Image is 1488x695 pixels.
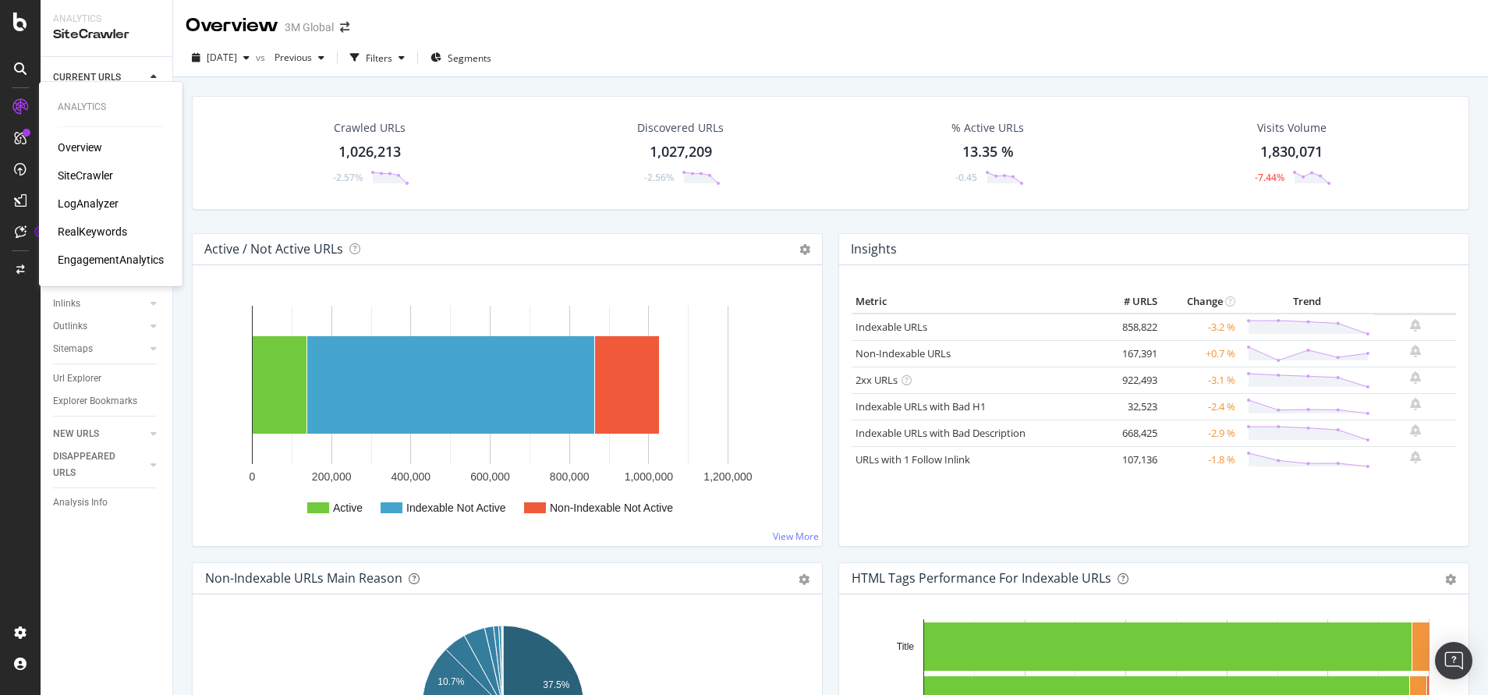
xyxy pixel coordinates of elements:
text: 1,200,000 [703,470,752,483]
text: 800,000 [550,470,590,483]
div: 1,026,213 [338,142,401,162]
div: gear [799,574,810,585]
th: # URLS [1099,290,1161,314]
a: SiteCrawler [58,168,113,183]
div: Crawled URLs [334,120,406,136]
div: bell-plus [1410,345,1421,357]
h4: Insights [851,239,897,260]
text: Active [333,502,363,514]
td: -2.4 % [1161,393,1239,420]
text: Title [897,641,915,652]
a: NEW URLS [53,426,146,442]
span: Previous [268,51,312,64]
div: 1,027,209 [650,142,712,162]
div: bell-plus [1410,319,1421,332]
th: Change [1161,290,1239,314]
div: NEW URLS [53,426,99,442]
div: -2.56% [644,171,674,184]
a: DISAPPEARED URLS [53,449,146,481]
div: 13.35 % [962,142,1014,162]
td: -3.1 % [1161,367,1239,393]
text: Non-Indexable Not Active [550,502,673,514]
a: Indexable URLs with Bad H1 [856,399,986,413]
a: CURRENT URLS [53,69,146,86]
h4: Active / Not Active URLs [204,239,343,260]
div: Analytics [58,101,164,114]
div: 3M Global [285,20,334,35]
div: bell-plus [1410,424,1421,437]
span: vs [256,51,268,64]
i: Options [799,244,810,255]
text: 600,000 [470,470,510,483]
a: Outlinks [53,318,146,335]
div: Non-Indexable URLs Main Reason [205,570,402,586]
div: bell-plus [1410,398,1421,410]
text: 10.7% [438,676,464,687]
td: 668,425 [1099,420,1161,446]
div: % Active URLs [951,120,1024,136]
a: Non-Indexable URLs [856,346,951,360]
a: Overview [58,140,102,155]
div: Overview [186,12,278,39]
a: LogAnalyzer [58,196,119,211]
button: Previous [268,45,331,70]
text: 0 [250,470,256,483]
div: gear [1445,574,1456,585]
text: 400,000 [391,470,431,483]
div: Inlinks [53,296,80,312]
td: +0.7 % [1161,340,1239,367]
a: 2xx URLs [856,373,898,387]
a: URLs with 1 Follow Inlink [856,452,970,466]
td: 167,391 [1099,340,1161,367]
div: Outlinks [53,318,87,335]
a: View More [773,530,819,543]
div: Filters [366,51,392,65]
td: 32,523 [1099,393,1161,420]
div: HTML Tags Performance for Indexable URLs [852,570,1111,586]
td: -2.9 % [1161,420,1239,446]
a: Analysis Info [53,495,161,511]
th: Metric [852,290,1099,314]
div: SiteCrawler [53,26,160,44]
div: bell-plus [1410,371,1421,384]
span: Segments [448,51,491,65]
text: 37.5% [543,679,569,690]
text: 200,000 [312,470,352,483]
svg: A chart. [205,290,801,534]
button: Filters [344,45,411,70]
div: Url Explorer [53,371,101,387]
td: 107,136 [1099,446,1161,473]
a: Sitemaps [53,341,146,357]
td: 922,493 [1099,367,1161,393]
span: 2025 Aug. 17th [207,51,237,64]
div: Sitemaps [53,341,93,357]
a: Indexable URLs with Bad Description [856,426,1026,440]
div: -2.57% [333,171,363,184]
div: bell-plus [1410,451,1421,463]
div: Discovered URLs [637,120,724,136]
div: Tooltip anchor [33,225,47,239]
th: Trend [1239,290,1374,314]
div: Analysis Info [53,495,108,511]
div: Analytics [53,12,160,26]
div: Explorer Bookmarks [53,393,137,410]
text: 1,000,000 [625,470,673,483]
div: EngagementAnalytics [58,252,164,268]
td: -1.8 % [1161,446,1239,473]
div: 1,830,071 [1260,142,1323,162]
a: Explorer Bookmarks [53,393,161,410]
a: Url Explorer [53,371,161,387]
text: Indexable Not Active [406,502,506,514]
div: DISAPPEARED URLS [53,449,132,481]
td: 858,822 [1099,314,1161,341]
a: RealKeywords [58,224,127,239]
td: -3.2 % [1161,314,1239,341]
div: -7.44% [1255,171,1284,184]
div: -0.45 [955,171,977,184]
div: Visits Volume [1257,120,1327,136]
